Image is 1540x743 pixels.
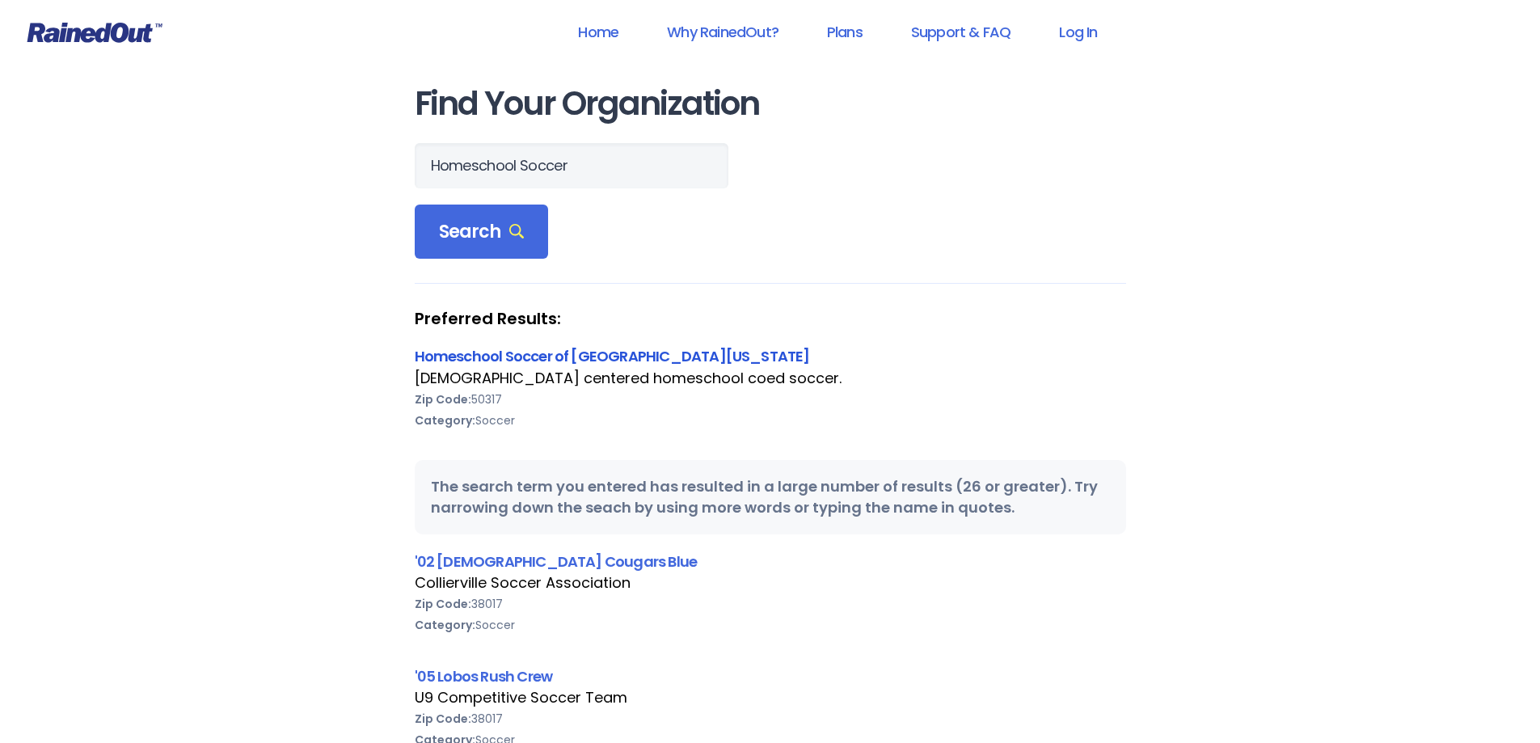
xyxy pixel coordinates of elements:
[415,460,1126,534] div: The search term you entered has resulted in a large number of results (26 or greater). Try narrow...
[415,412,475,428] b: Category:
[415,687,1126,708] div: U9 Competitive Soccer Team
[890,14,1032,50] a: Support & FAQ
[415,572,1126,593] div: Collierville Soccer Association
[415,391,471,407] b: Zip Code:
[1038,14,1118,50] a: Log In
[415,345,1126,367] div: Homeschool Soccer of [GEOGRAPHIC_DATA][US_STATE]
[415,389,1126,410] div: 50317
[415,593,1126,614] div: 38017
[415,205,549,260] div: Search
[415,596,471,612] b: Zip Code:
[439,221,525,243] span: Search
[415,143,728,188] input: Search Orgs…
[415,551,1126,572] div: '02 [DEMOGRAPHIC_DATA] Cougars Blue
[415,614,1126,635] div: Soccer
[415,346,810,366] a: Homeschool Soccer of [GEOGRAPHIC_DATA][US_STATE]
[806,14,884,50] a: Plans
[646,14,800,50] a: Why RainedOut?
[415,711,471,727] b: Zip Code:
[415,308,1126,329] strong: Preferred Results:
[415,368,1126,389] div: [DEMOGRAPHIC_DATA] centered homeschool coed soccer.
[415,708,1126,729] div: 38017
[415,666,553,686] a: '05 Lobos Rush Crew
[415,551,698,572] a: '02 [DEMOGRAPHIC_DATA] Cougars Blue
[415,617,475,633] b: Category:
[415,86,1126,122] h1: Find Your Organization
[415,410,1126,431] div: Soccer
[557,14,639,50] a: Home
[415,665,1126,687] div: '05 Lobos Rush Crew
